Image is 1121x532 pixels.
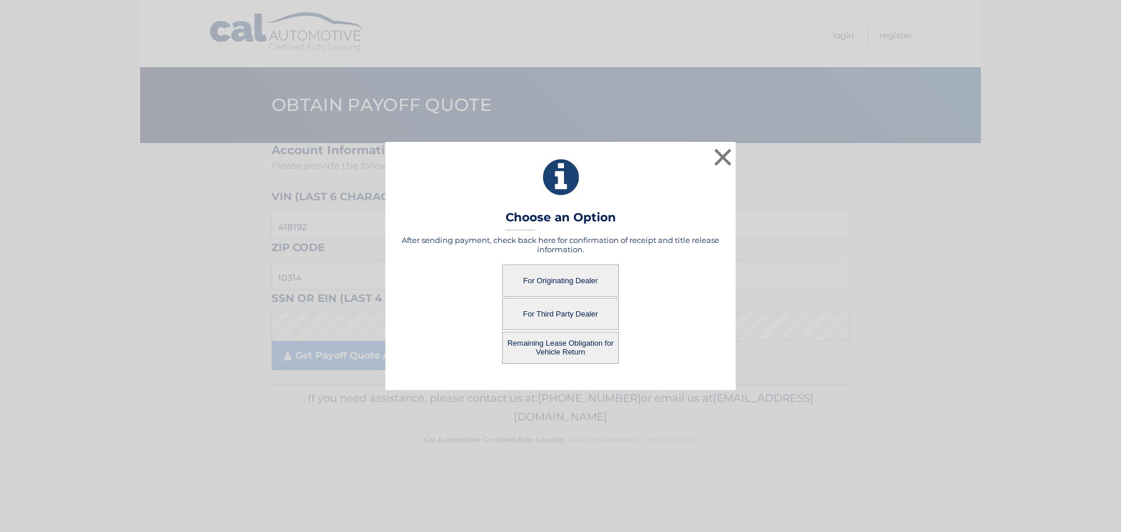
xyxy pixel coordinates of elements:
h5: After sending payment, check back here for confirmation of receipt and title release information. [400,235,721,254]
button: × [711,145,734,169]
button: For Originating Dealer [502,265,619,297]
h3: Choose an Option [506,210,616,231]
button: For Third Party Dealer [502,298,619,330]
button: Remaining Lease Obligation for Vehicle Return [502,332,619,364]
